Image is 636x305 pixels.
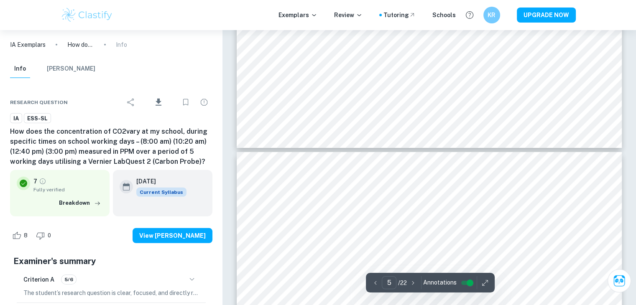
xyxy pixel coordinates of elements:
p: / 22 [398,278,407,287]
button: View [PERSON_NAME] [133,228,212,243]
div: Share [123,94,139,111]
a: Grade fully verified [39,178,46,185]
span: ESS-SL [24,114,51,123]
button: KR [483,7,500,23]
h5: Examiner's summary [13,255,209,267]
span: 5/6 [61,276,76,283]
h6: Criterion A [23,275,54,284]
a: Tutoring [383,10,416,20]
h6: KR [487,10,496,20]
button: UPGRADE NOW [517,8,576,23]
span: 0 [43,231,56,240]
p: Review [334,10,363,20]
button: Help and Feedback [462,8,477,22]
h6: How does the concentration of CO2vary at my school, during specific times on school working days ... [10,127,212,167]
button: Ask Clai [608,269,631,292]
img: Clastify logo [61,7,114,23]
span: Fully verified [33,186,103,193]
a: IA Exemplars [10,40,46,49]
span: Research question [10,99,68,106]
p: The student’s research question is clear, focused, and directly relevant to the investigation of ... [23,288,199,297]
p: Exemplars [278,10,317,20]
button: [PERSON_NAME] [47,60,95,78]
div: Dislike [34,229,56,242]
p: Info [116,40,127,49]
div: This exemplar is based on the current syllabus. Feel free to refer to it for inspiration/ideas wh... [136,188,186,197]
p: How does the concentration of CO2vary at my school, during specific times on school working days ... [67,40,94,49]
p: 7 [33,177,37,186]
a: IA [10,113,22,124]
h6: [DATE] [136,177,180,186]
div: Report issue [196,94,212,111]
div: Like [10,229,32,242]
div: Download [141,91,176,113]
button: Breakdown [57,197,103,209]
span: Annotations [423,278,457,287]
a: ESS-SL [24,113,51,124]
span: 8 [19,231,32,240]
span: Current Syllabus [136,188,186,197]
button: Info [10,60,30,78]
div: Bookmark [177,94,194,111]
span: IA [10,114,22,123]
a: Schools [432,10,456,20]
